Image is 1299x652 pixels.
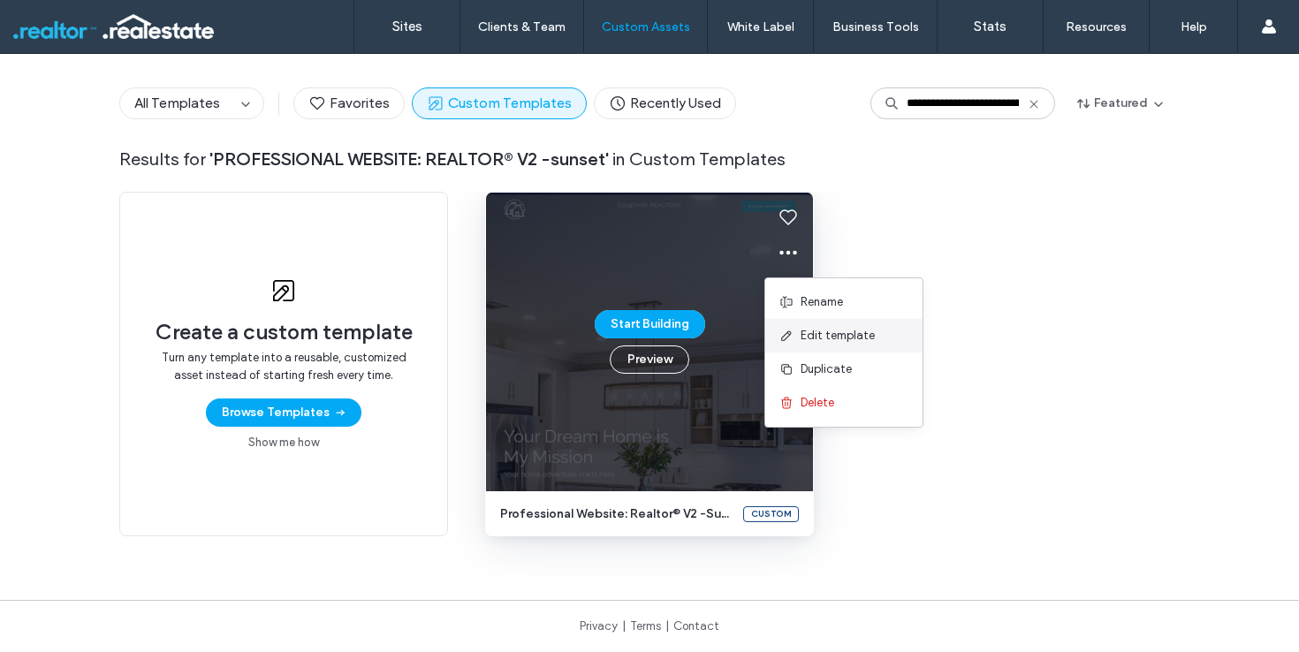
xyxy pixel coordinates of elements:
[412,87,587,119] button: Custom Templates
[427,94,572,113] span: Custom Templates
[293,87,405,119] button: Favorites
[478,19,566,34] label: Clients & Team
[1062,89,1180,118] button: Featured
[743,506,799,522] div: Custom
[156,349,412,384] span: Turn any template into a reusable, customized asset instead of starting fresh every time.
[156,319,413,345] span: Create a custom template
[801,327,875,345] span: Edit template
[206,398,361,427] button: Browse Templates
[801,360,852,378] span: Duplicate
[610,345,689,374] button: Preview
[595,310,705,338] button: Start Building
[594,87,736,119] button: Recently Used
[622,619,626,633] span: |
[209,148,609,170] span: ' PROFESSIONAL WEBSITE: REALTOR® V2 -sunset '
[119,148,1180,171] span: Results for in Custom Templates
[1181,19,1207,34] label: Help
[580,619,618,633] a: Privacy
[801,293,843,311] span: Rename
[392,19,422,34] label: Sites
[609,94,721,113] span: Recently Used
[832,19,919,34] label: Business Tools
[665,619,669,633] span: |
[308,94,390,113] span: Favorites
[602,19,690,34] label: Custom Assets
[248,434,319,451] a: Show me how
[41,12,77,28] span: Help
[727,19,794,34] label: White Label
[630,619,661,633] a: Terms
[974,19,1007,34] label: Stats
[801,394,834,412] span: Delete
[500,505,733,523] span: professional website: realtor® v2 -sunset
[673,619,719,633] a: Contact
[120,88,235,118] button: All Templates
[1066,19,1127,34] label: Resources
[134,95,220,111] span: All Templates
